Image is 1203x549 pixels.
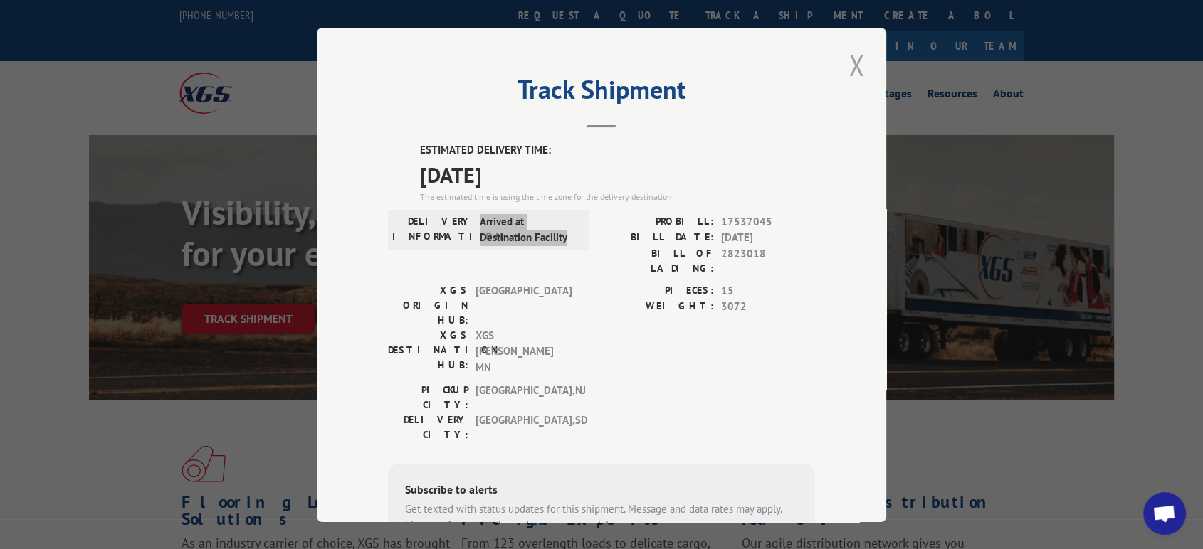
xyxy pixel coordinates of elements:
label: DELIVERY INFORMATION: [392,213,473,245]
label: PROBILL: [601,213,714,230]
span: [GEOGRAPHIC_DATA] , SD [476,412,572,442]
span: [GEOGRAPHIC_DATA] , NJ [476,383,572,412]
span: [DATE] [420,158,815,190]
span: [GEOGRAPHIC_DATA] [476,282,572,327]
label: PICKUP CITY: [388,383,468,412]
div: Get texted with status updates for this shipment. Message and data rates may apply. Message frequ... [405,501,798,533]
label: WEIGHT: [601,299,714,315]
label: XGS ORIGIN HUB: [388,282,468,327]
button: Close modal [844,46,868,85]
div: The estimated time is using the time zone for the delivery destination. [420,190,815,203]
label: ESTIMATED DELIVERY TIME: [420,142,815,159]
label: PIECES: [601,282,714,299]
span: 17537045 [721,213,815,230]
span: Arrived at Destination Facility [480,213,576,245]
span: 2823018 [721,245,815,275]
a: Open chat [1143,492,1186,535]
label: BILL OF LADING: [601,245,714,275]
span: XGS [PERSON_NAME] MN [476,327,572,375]
h2: Track Shipment [388,80,815,107]
span: [DATE] [721,230,815,246]
label: BILL DATE: [601,230,714,246]
label: DELIVERY CITY: [388,412,468,442]
div: Subscribe to alerts [405,481,798,501]
span: 15 [721,282,815,299]
span: 3072 [721,299,815,315]
label: XGS DESTINATION HUB: [388,327,468,375]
